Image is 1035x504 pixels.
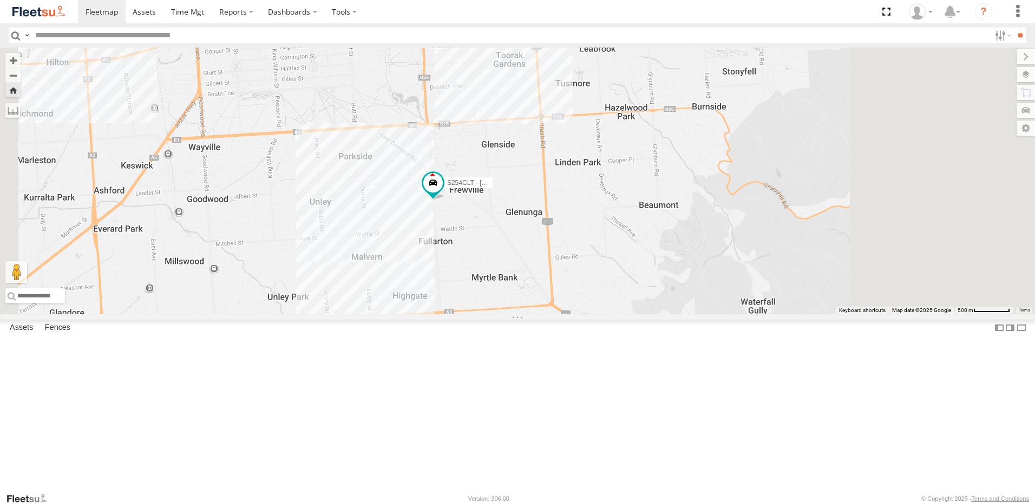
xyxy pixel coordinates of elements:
[4,320,38,335] label: Assets
[905,4,936,20] div: SA Health VDC
[1019,308,1030,313] a: Terms (opens in new tab)
[5,68,21,83] button: Zoom out
[5,261,27,283] button: Drag Pegman onto the map to open Street View
[975,3,992,21] i: ?
[5,83,21,97] button: Zoom Home
[5,103,21,118] label: Measure
[892,307,951,313] span: Map data ©2025 Google
[468,495,509,502] div: Version: 306.00
[1005,320,1016,335] label: Dock Summary Table to the Right
[921,495,1029,502] div: © Copyright 2025 -
[40,320,76,335] label: Fences
[839,307,886,314] button: Keyboard shortcuts
[954,307,1013,314] button: Map scale: 500 m per 64 pixels
[447,179,533,187] span: S254CLT - [PERSON_NAME]
[23,28,31,43] label: Search Query
[1017,121,1035,136] label: Map Settings
[994,320,1005,335] label: Dock Summary Table to the Left
[1016,320,1027,335] label: Hide Summary Table
[972,495,1029,502] a: Terms and Conditions
[6,493,56,504] a: Visit our Website
[991,28,1014,43] label: Search Filter Options
[5,53,21,68] button: Zoom in
[11,4,67,19] img: fleetsu-logo-horizontal.svg
[958,307,973,313] span: 500 m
